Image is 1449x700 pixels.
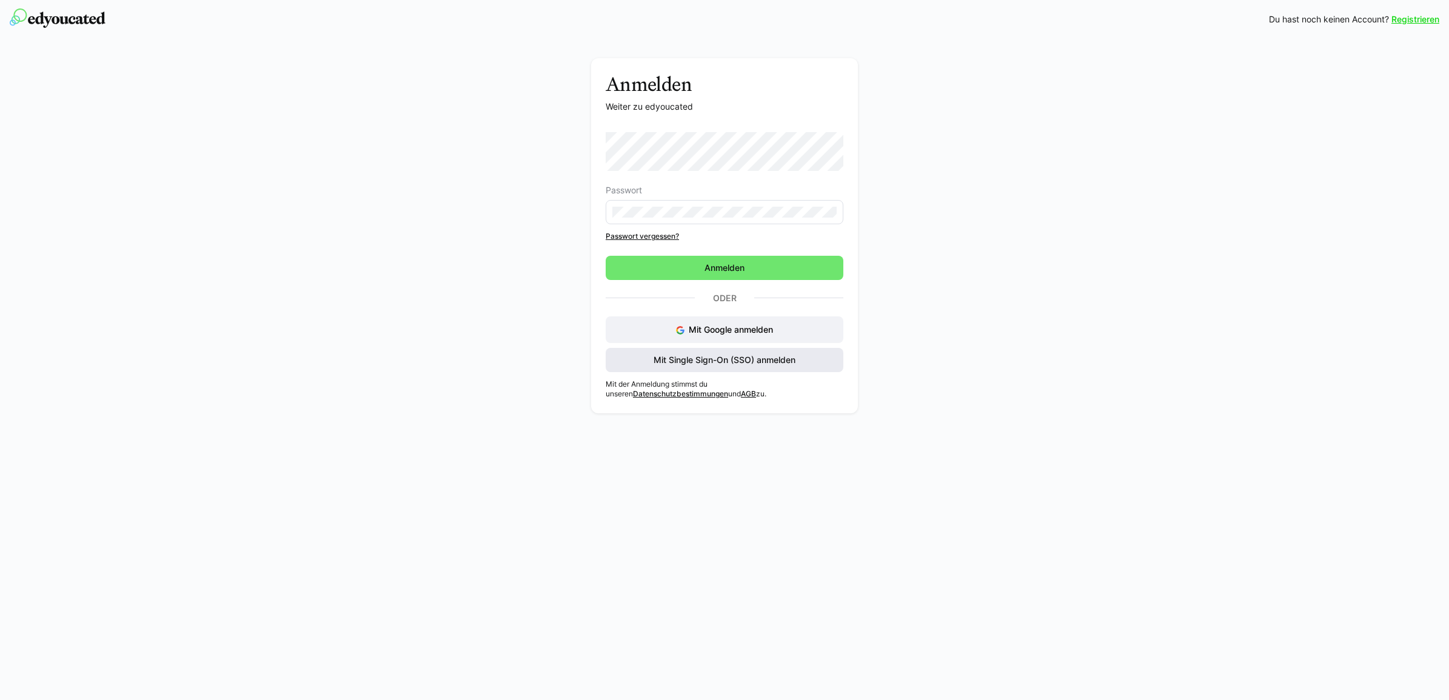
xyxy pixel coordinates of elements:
span: Du hast noch keinen Account? [1269,13,1389,25]
span: Anmelden [703,262,746,274]
p: Weiter zu edyoucated [606,101,843,113]
img: edyoucated [10,8,105,28]
button: Mit Google anmelden [606,316,843,343]
span: Mit Google anmelden [689,324,773,335]
span: Passwort [606,185,642,195]
p: Mit der Anmeldung stimmst du unseren und zu. [606,379,843,399]
a: Datenschutzbestimmungen [633,389,728,398]
button: Anmelden [606,256,843,280]
h3: Anmelden [606,73,843,96]
a: Registrieren [1391,13,1439,25]
button: Mit Single Sign-On (SSO) anmelden [606,348,843,372]
span: Mit Single Sign-On (SSO) anmelden [652,354,797,366]
a: Passwort vergessen? [606,232,843,241]
a: AGB [741,389,756,398]
p: Oder [695,290,754,307]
